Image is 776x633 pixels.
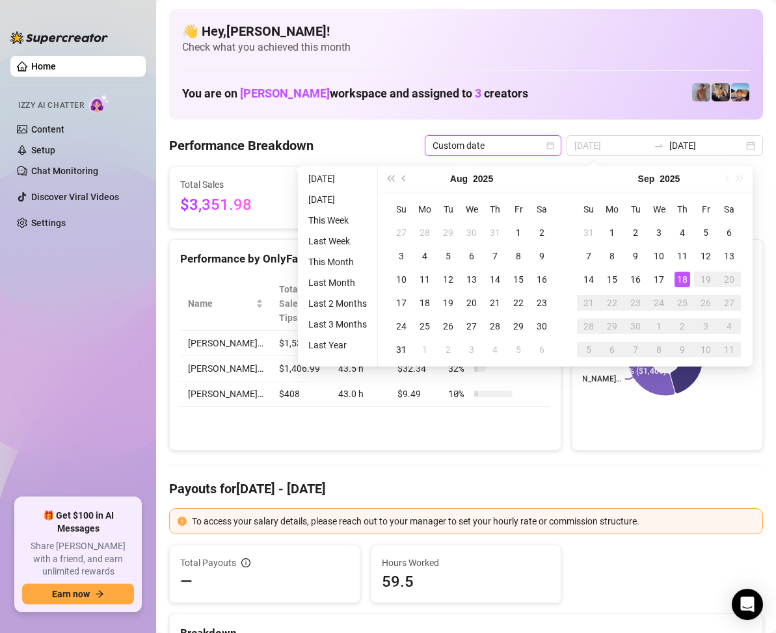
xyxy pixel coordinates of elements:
[413,268,436,291] td: 2025-08-11
[717,244,741,268] td: 2025-09-13
[530,315,554,338] td: 2025-08-30
[52,589,90,599] span: Earn now
[464,248,479,264] div: 6
[600,338,624,361] td: 2025-10-06
[18,99,84,112] span: Izzy AI Chatter
[675,225,690,240] div: 4
[731,83,749,101] img: Zach
[390,338,413,361] td: 2025-08-31
[483,338,507,361] td: 2025-09-04
[487,318,503,334] div: 28
[417,225,433,240] div: 28
[303,171,372,187] li: [DATE]
[577,268,600,291] td: 2025-09-14
[180,250,550,268] div: Performance by OnlyFans Creator
[507,198,530,221] th: Fr
[534,318,550,334] div: 30
[436,244,460,268] td: 2025-08-05
[95,589,104,599] span: arrow-right
[460,198,483,221] th: We
[694,221,717,244] td: 2025-09-05
[732,589,763,620] div: Open Intercom Messenger
[413,338,436,361] td: 2025-09-01
[464,272,479,287] div: 13
[483,315,507,338] td: 2025-08-28
[530,338,554,361] td: 2025-09-06
[651,318,667,334] div: 1
[717,221,741,244] td: 2025-09-06
[581,342,596,357] div: 5
[440,295,456,311] div: 19
[675,272,690,287] div: 18
[487,248,503,264] div: 7
[581,248,596,264] div: 7
[604,225,620,240] div: 1
[483,268,507,291] td: 2025-08-14
[413,244,436,268] td: 2025-08-04
[600,221,624,244] td: 2025-09-01
[574,138,649,153] input: Start date
[436,198,460,221] th: Tu
[303,275,372,291] li: Last Month
[330,356,390,381] td: 43.5 h
[440,272,456,287] div: 12
[31,218,66,228] a: Settings
[487,295,503,311] div: 21
[460,291,483,315] td: 2025-08-20
[436,291,460,315] td: 2025-08-19
[507,268,530,291] td: 2025-08-15
[534,225,550,240] div: 2
[382,556,551,570] span: Hours Worked
[390,221,413,244] td: 2025-07-27
[624,291,647,315] td: 2025-09-23
[460,268,483,291] td: 2025-08-13
[647,315,671,338] td: 2025-10-01
[624,221,647,244] td: 2025-09-02
[581,318,596,334] div: 28
[241,558,250,567] span: info-circle
[182,86,528,101] h1: You are on workspace and assigned to creators
[169,480,763,498] h4: Payouts for [DATE] - [DATE]
[507,315,530,338] td: 2025-08-29
[192,514,755,528] div: To access your salary details, please reach out to your manager to set your hourly rate or commis...
[624,338,647,361] td: 2025-10-07
[394,225,409,240] div: 27
[694,315,717,338] td: 2025-10-03
[483,244,507,268] td: 2025-08-07
[397,166,412,192] button: Previous month (PageUp)
[390,291,413,315] td: 2025-08-17
[464,342,479,357] div: 3
[473,166,493,192] button: Choose a year
[394,318,409,334] div: 24
[240,86,330,100] span: [PERSON_NAME]
[180,331,271,356] td: [PERSON_NAME]…
[660,166,680,192] button: Choose a year
[303,337,372,353] li: Last Year
[671,244,694,268] td: 2025-09-11
[530,198,554,221] th: Sa
[671,198,694,221] th: Th
[433,136,554,155] span: Custom date
[694,244,717,268] td: 2025-09-12
[530,244,554,268] td: 2025-08-09
[440,318,456,334] div: 26
[383,166,397,192] button: Last year (Control + left)
[436,338,460,361] td: 2025-09-02
[390,244,413,268] td: 2025-08-03
[303,254,372,270] li: This Month
[390,268,413,291] td: 2025-08-10
[624,198,647,221] th: Tu
[717,268,741,291] td: 2025-09-20
[692,83,710,101] img: Joey
[581,225,596,240] div: 31
[487,342,503,357] div: 4
[628,272,643,287] div: 16
[651,272,667,287] div: 17
[530,291,554,315] td: 2025-08-23
[671,338,694,361] td: 2025-10-09
[413,291,436,315] td: 2025-08-18
[556,375,621,384] text: [PERSON_NAME]…
[188,296,253,311] span: Name
[303,316,372,332] li: Last 3 Months
[271,356,330,381] td: $1,406.99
